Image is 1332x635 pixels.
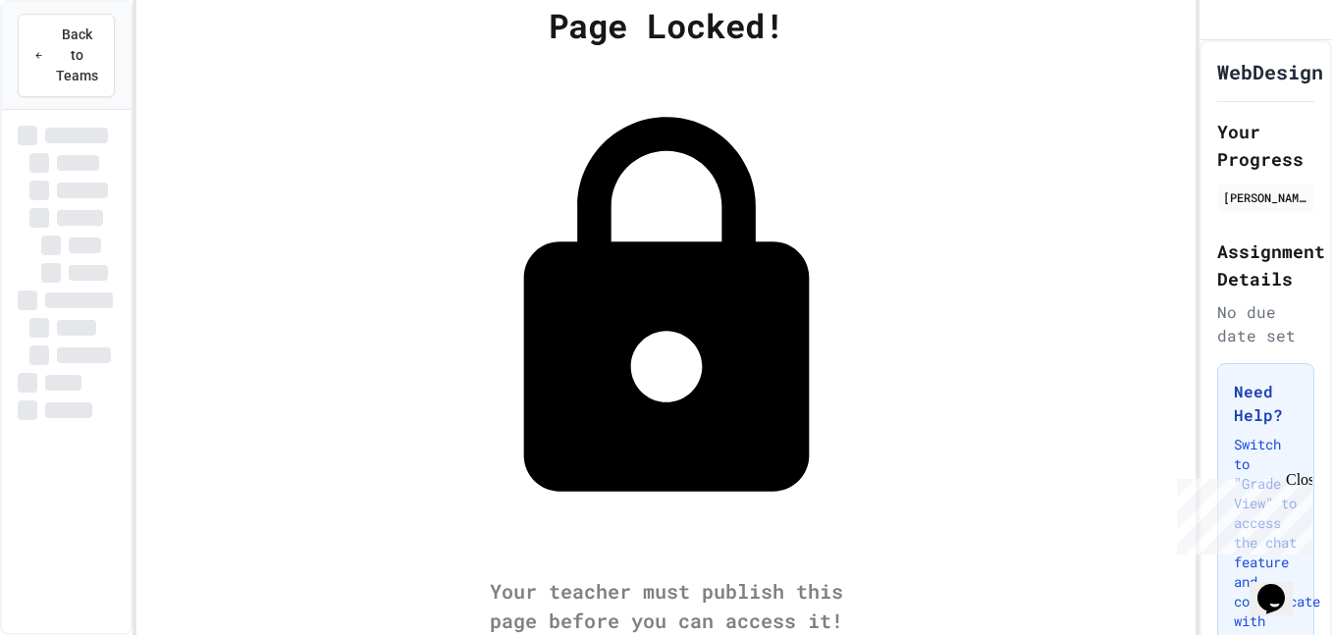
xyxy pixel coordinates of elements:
button: Back to Teams [18,14,115,97]
iframe: chat widget [1250,556,1312,615]
div: No due date set [1217,300,1314,347]
h2: Your Progress [1217,118,1314,173]
h3: Need Help? [1234,380,1298,427]
span: Back to Teams [56,25,98,86]
h2: Assignment Details [1217,238,1314,292]
div: Chat with us now!Close [8,8,135,125]
iframe: chat widget [1169,471,1312,555]
div: Your teacher must publish this page before you can access it! [470,576,863,635]
div: [PERSON_NAME] [1223,188,1308,206]
h1: WebDesign [1217,58,1323,85]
